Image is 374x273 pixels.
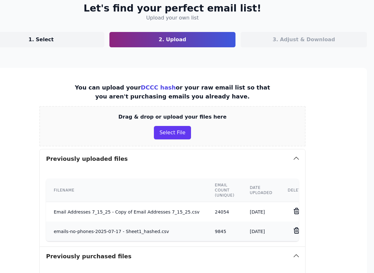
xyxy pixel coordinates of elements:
p: You can upload your or your raw email list so that you aren't purchasing emails you already have. [73,83,272,101]
button: Previously purchased files [40,247,305,266]
th: Date uploaded [242,179,280,202]
a: 2. Upload [109,32,236,47]
h2: Let's find your perfect email list! [84,3,261,14]
td: [DATE] [242,222,280,241]
th: Filename [46,179,207,202]
p: Drag & drop or upload your files here [118,113,227,121]
td: 9845 [207,222,242,241]
h4: Upload your own list [146,14,199,22]
button: Select File [154,126,191,139]
td: 24054 [207,202,242,222]
button: Previously uploaded files [40,149,305,168]
td: emails-no-phones-2025-07-17 - Sheet1_hashed.csv [46,222,207,241]
h3: Previously purchased files [46,252,131,261]
p: 3. Adjust & Download [273,36,335,43]
p: 1. Select [28,36,54,43]
td: [DATE] [242,202,280,222]
th: Email count (unique) [207,179,242,202]
p: 2. Upload [159,36,186,43]
a: DCCC hash [141,84,176,91]
h3: Previously uploaded files [46,154,128,163]
td: Email Addresses 7_15_25 - Copy of Email Addresses 7_15_25.csv [46,202,207,222]
th: Delete [280,179,311,202]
